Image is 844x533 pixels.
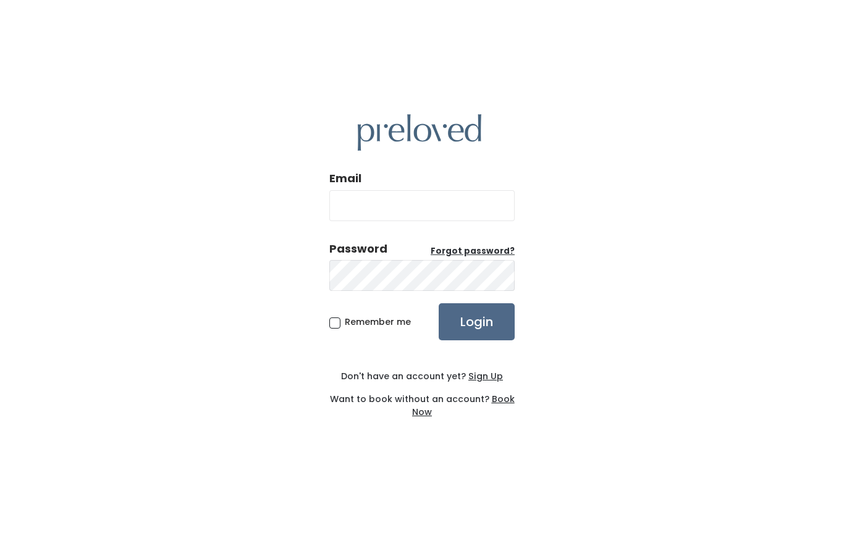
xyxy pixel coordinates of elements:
div: Password [329,241,387,257]
a: Sign Up [466,370,503,382]
u: Forgot password? [431,245,515,257]
div: Don't have an account yet? [329,370,515,383]
div: Want to book without an account? [329,383,515,419]
a: Forgot password? [431,245,515,258]
img: preloved logo [358,114,481,151]
label: Email [329,170,361,187]
a: Book Now [412,393,515,418]
span: Remember me [345,316,411,328]
input: Login [439,303,515,340]
u: Sign Up [468,370,503,382]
